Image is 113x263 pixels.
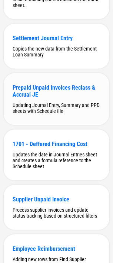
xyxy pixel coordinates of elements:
[13,245,100,252] div: Employee Reimbursement
[13,46,100,58] div: Copies the new data from the Settlement Loan Summary
[13,35,100,42] div: Settlement Journal Entry
[13,207,100,219] div: Process supplier invoices and update status tracking based on structured filters
[13,141,100,148] div: 1701 - Deffered Financing Cost
[13,102,100,114] div: Updating Journal Entry, Summary and PPD sheets with Schedule file
[13,84,100,98] div: Prepaid Unpaid Invoices Reclass & Accrual JE
[13,152,100,169] div: Updates the date in Journal Entries sheet and creates a formula reference to the Schedule sheet
[13,196,100,203] div: Supplier Unpaid Invoice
